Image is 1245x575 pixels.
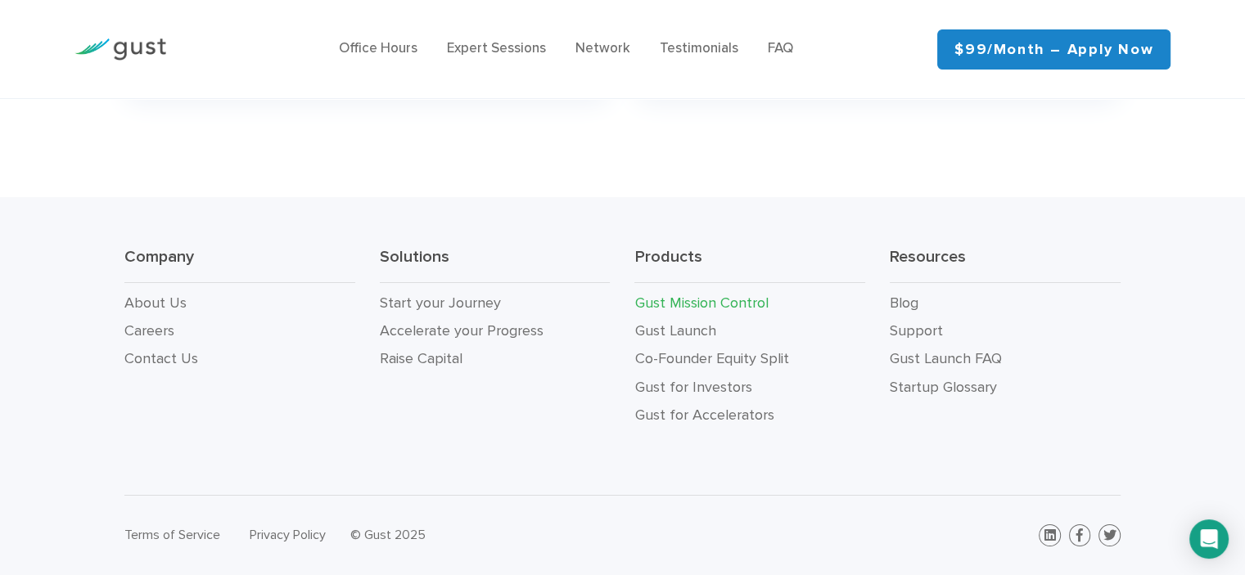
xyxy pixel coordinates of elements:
[124,246,355,283] h3: Company
[74,38,166,61] img: Gust Logo
[380,322,544,339] a: Accelerate your Progress
[890,350,1002,367] a: Gust Launch FAQ
[339,40,417,56] a: Office Hours
[380,294,501,312] a: Start your Journey
[634,322,715,339] a: Gust Launch
[380,350,462,367] a: Raise Capital
[124,322,174,339] a: Careers
[380,246,611,283] h3: Solutions
[447,40,546,56] a: Expert Sessions
[890,294,918,312] a: Blog
[634,379,751,396] a: Gust for Investors
[634,294,768,312] a: Gust Mission Control
[890,246,1121,283] h3: Resources
[124,350,198,367] a: Contact Us
[250,527,326,542] a: Privacy Policy
[660,40,738,56] a: Testimonials
[575,40,630,56] a: Network
[890,379,997,396] a: Startup Glossary
[634,246,865,283] h3: Products
[972,398,1245,575] iframe: Chat Widget
[890,322,943,339] a: Support
[768,40,793,56] a: FAQ
[937,29,1171,70] a: $99/month – Apply Now
[634,407,774,424] a: Gust for Accelerators
[634,350,788,367] a: Co-Founder Equity Split
[124,527,220,542] a: Terms of Service
[124,294,187,312] a: About Us
[350,523,611,546] div: © Gust 2025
